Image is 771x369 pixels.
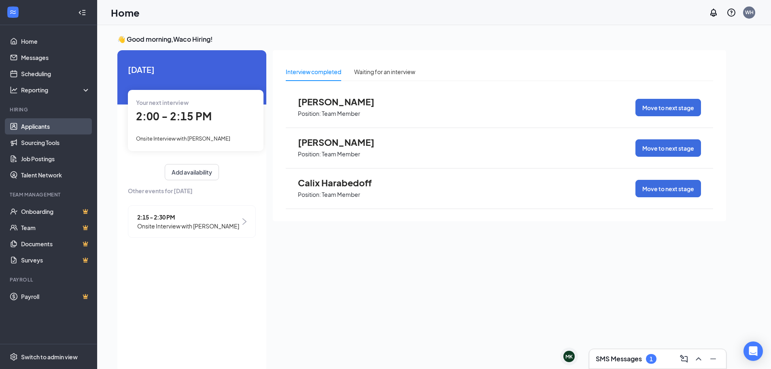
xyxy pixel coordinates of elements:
p: Position: [298,110,321,117]
span: 2:00 - 2:15 PM [136,109,212,123]
a: SurveysCrown [21,252,90,268]
a: Scheduling [21,66,90,82]
svg: ChevronUp [694,354,703,364]
span: [PERSON_NAME] [298,137,387,147]
div: WH [745,9,754,16]
span: Other events for [DATE] [128,186,256,195]
a: Applicants [21,118,90,134]
span: Calix Harabedoff [298,177,387,188]
svg: WorkstreamLogo [9,8,17,16]
svg: Analysis [10,86,18,94]
a: Job Postings [21,151,90,167]
a: Sourcing Tools [21,134,90,151]
span: Onsite Interview with [PERSON_NAME] [137,222,239,230]
a: Home [21,33,90,49]
svg: Settings [10,353,18,361]
p: Position: [298,191,321,198]
svg: ComposeMessage [679,354,689,364]
a: Messages [21,49,90,66]
div: Interview completed [286,67,341,76]
p: Team Member [322,150,360,158]
h3: SMS Messages [596,354,642,363]
div: MK [565,353,573,360]
h3: 👋 Good morning, Waco Hiring ! [117,35,726,44]
button: Move to next stage [635,139,701,157]
div: Switch to admin view [21,353,78,361]
a: TeamCrown [21,220,90,236]
svg: Minimize [708,354,718,364]
svg: QuestionInfo [726,8,736,17]
svg: Collapse [78,9,86,17]
div: Open Intercom Messenger [743,341,763,361]
button: Add availability [165,164,219,180]
span: Onsite Interview with [PERSON_NAME] [136,135,230,142]
a: DocumentsCrown [21,236,90,252]
div: Hiring [10,106,89,113]
button: Minimize [707,352,720,365]
div: Reporting [21,86,91,94]
p: Team Member [322,191,360,198]
span: 2:15 - 2:30 PM [137,213,239,222]
h1: Home [111,6,140,19]
span: [DATE] [128,63,256,76]
svg: Notifications [709,8,718,17]
button: ComposeMessage [678,352,690,365]
span: [PERSON_NAME] [298,96,387,107]
p: Position: [298,150,321,158]
a: PayrollCrown [21,288,90,305]
div: 1 [650,356,653,363]
p: Team Member [322,110,360,117]
span: Your next interview [136,99,189,106]
button: Move to next stage [635,180,701,197]
div: Waiting for an interview [354,67,415,76]
div: Team Management [10,191,89,198]
div: Payroll [10,276,89,283]
button: ChevronUp [692,352,705,365]
a: Talent Network [21,167,90,183]
button: Move to next stage [635,99,701,116]
a: OnboardingCrown [21,203,90,220]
